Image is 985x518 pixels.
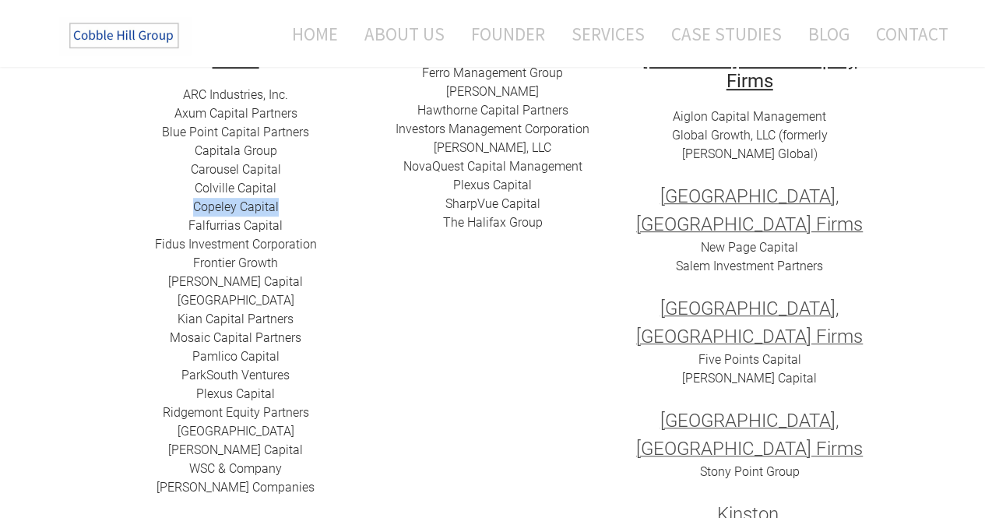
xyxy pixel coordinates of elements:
a: [PERSON_NAME] Capital [168,274,303,289]
a: About Us [353,13,456,55]
a: SharpVue Capital [445,196,540,211]
a: ​Ridgemont Equity Partners​ [163,405,309,420]
a: ​Pamlico Capital [192,349,280,364]
a: Ferro Management Group [422,65,563,80]
a: Contact [864,13,960,55]
a: ​Falfurrias Capital [188,218,283,233]
a: [PERSON_NAME] Capital [168,442,303,457]
a: ​NovaQuest Capital Management [403,159,582,174]
a: ​[GEOGRAPHIC_DATA] [178,424,294,439]
a: New Page Capital [701,240,798,255]
a: Blog [797,13,861,55]
a: [PERSON_NAME] Capital [682,371,817,386]
a: Mosaic Capital Partners [170,330,301,345]
a: ​Kian Capital Partners [178,312,294,326]
a: Axum Capital Partners [174,106,297,121]
a: ​Plexus Capital [196,386,275,401]
a: ​WSC & Company [189,461,282,476]
a: Founder [459,13,557,55]
a: Salem Investment Partners [676,259,823,273]
a: Services [560,13,656,55]
a: [PERSON_NAME], LLC [434,140,551,155]
a: [PERSON_NAME] Companies [157,480,315,495]
a: Investors Management Corporation [396,122,589,136]
img: The Cobble Hill Group LLC [59,16,192,55]
a: Case Studies [660,13,793,55]
a: ​​Carousel Capital​​ [191,162,281,177]
font: [GEOGRAPHIC_DATA], [GEOGRAPHIC_DATA] Firms [636,185,863,235]
a: ​​The Halifax Group [443,215,543,230]
a: Five Points Capital​ [698,352,801,367]
font: [GEOGRAPHIC_DATA], [GEOGRAPHIC_DATA] Firms [636,410,863,460]
a: Aiglon Capital Management [673,109,826,124]
a: Global Growth, LLC (formerly [PERSON_NAME] Global [672,128,828,161]
a: [PERSON_NAME] [446,84,539,99]
a: ​Colville Capital [195,181,276,196]
a: Frontier Growth [193,255,278,270]
a: ARC I​ndustries, Inc. [183,87,288,102]
a: Stony Point Group​​ [700,464,800,479]
font: [GEOGRAPHIC_DATA], [GEOGRAPHIC_DATA] Firms [636,298,863,347]
a: ​Blue Point Capital Partners [162,125,309,139]
a: Copeley Capital [193,199,279,214]
a: Fidus Investment Corporation [155,237,317,252]
a: ​Plexus Capital [453,178,532,192]
a: ParkSouth Ventures [181,368,290,382]
h2: ​ [119,26,353,69]
a: Hawthorne Capital Partners [417,103,568,118]
a: Capitala Group​ [195,143,277,158]
a: Home [269,13,350,55]
a: [GEOGRAPHIC_DATA] [178,293,294,308]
